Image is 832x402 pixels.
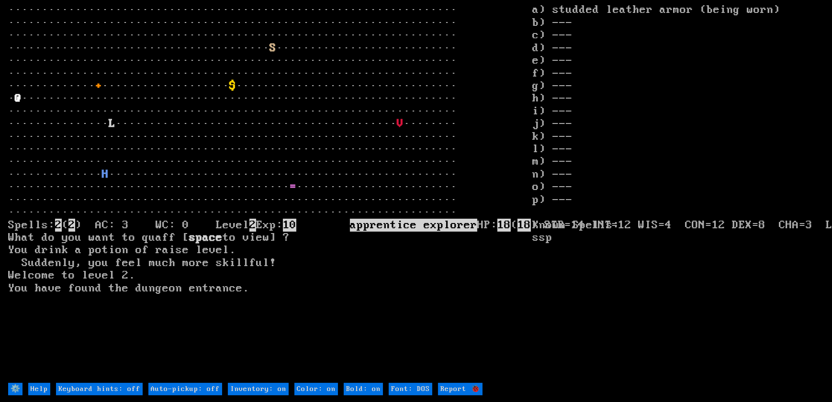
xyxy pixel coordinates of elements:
[517,219,531,232] mark: 18
[68,219,75,232] mark: 2
[8,383,22,395] input: ⚙️
[109,117,115,130] font: L
[532,4,823,382] stats: a) studded leather armor (being worn) b) --- c) --- d) --- e) --- f) --- g) --- h) --- i) --- j) ...
[189,231,223,244] b: space
[397,117,404,130] font: V
[8,4,532,382] larn: ··································································· ·····························...
[228,383,289,395] input: Inventory: on
[283,219,296,232] mark: 10
[56,383,143,395] input: Keyboard hints: off
[438,383,483,395] input: Report 🐞
[497,219,511,232] mark: 18
[270,42,276,55] font: S
[95,79,102,92] font: +
[102,168,109,181] font: H
[15,92,22,105] font: @
[249,219,256,232] mark: 2
[389,383,432,395] input: Font: DOS
[290,180,296,193] font: =
[344,383,383,395] input: Bold: on
[55,219,62,232] mark: 2
[350,219,477,232] mark: apprentice explorer
[148,383,222,395] input: Auto-pickup: off
[294,383,338,395] input: Color: on
[28,383,50,395] input: Help
[229,79,236,92] font: $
